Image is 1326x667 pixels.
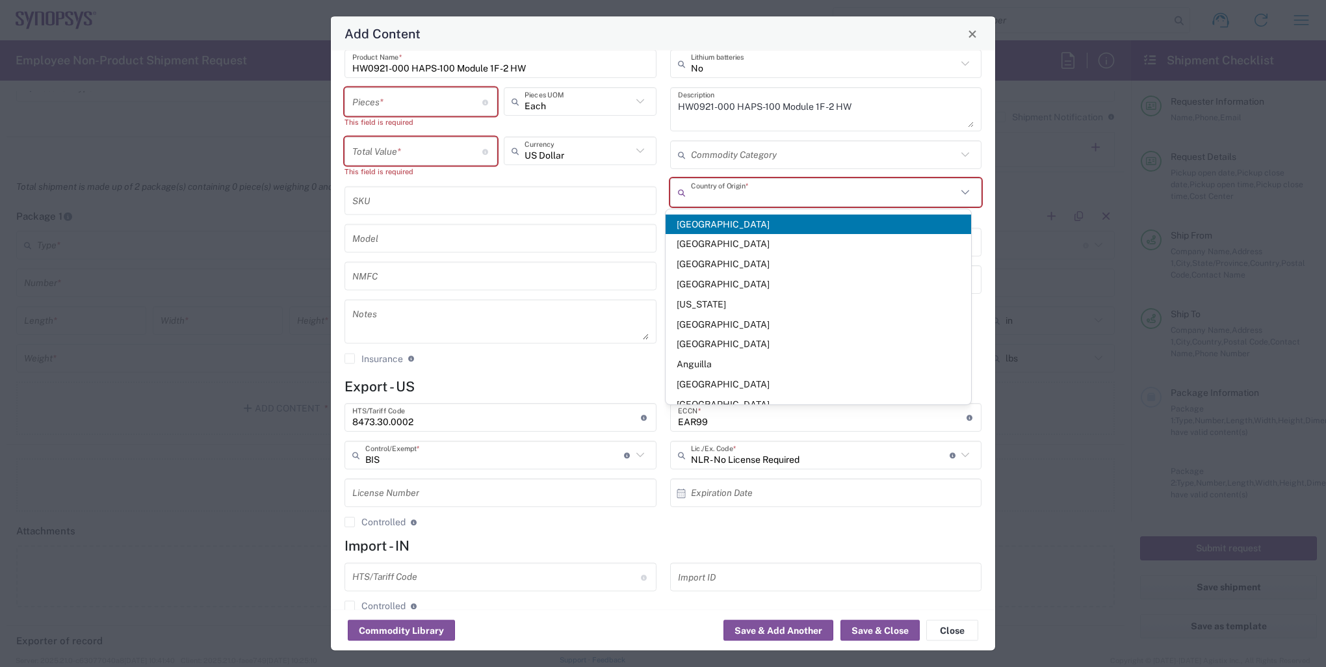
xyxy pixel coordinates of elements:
button: Save & Add Another [723,620,833,641]
span: [GEOGRAPHIC_DATA] [666,254,971,274]
span: [GEOGRAPHIC_DATA] [666,315,971,335]
button: Commodity Library [348,620,455,641]
span: [US_STATE] [666,294,971,315]
span: [GEOGRAPHIC_DATA] [666,274,971,294]
label: Controlled [344,517,406,528]
button: Close [926,620,978,641]
span: Anguilla [666,354,971,374]
h4: Export - US [344,378,981,395]
label: Controlled [344,601,406,612]
h4: Add Content [344,24,421,43]
span: [GEOGRAPHIC_DATA] [666,215,971,235]
span: [GEOGRAPHIC_DATA] [666,334,971,354]
span: [GEOGRAPHIC_DATA] [666,374,971,395]
label: Insurance [344,354,403,364]
div: This field is required [344,116,497,128]
button: Close [963,25,981,43]
span: [GEOGRAPHIC_DATA] [666,234,971,254]
h4: Import - IN [344,538,981,554]
button: Save & Close [840,620,920,641]
span: [GEOGRAPHIC_DATA] [666,395,971,415]
div: This field is required [670,207,982,219]
div: This field is required [344,166,497,177]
